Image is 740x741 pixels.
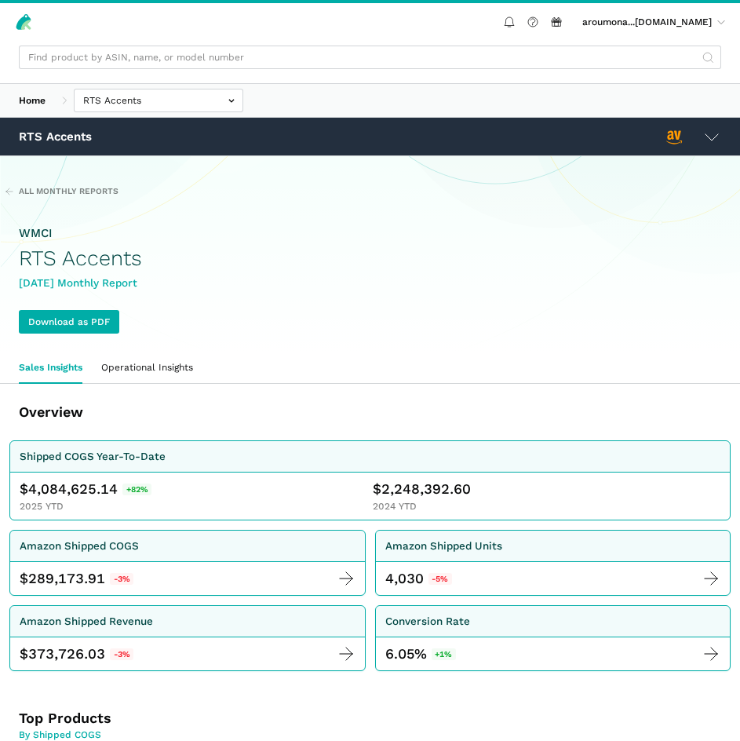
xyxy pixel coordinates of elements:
a: Amazon Shipped Units 4,030 -5% [375,530,731,596]
a: Amazon Shipped COGS $ 289,173.91 -3% [9,530,366,596]
div: Amazon Shipped Revenue [20,613,153,630]
a: Amazon Shipped Revenue $ 373,726.03 -3% [9,605,366,671]
a: aroumona...[DOMAIN_NAME] [578,14,731,31]
a: Conversion Rate 6.05%+1% [375,605,731,671]
span: 289,173.91 [28,569,105,588]
div: Amazon Shipped COGS [20,538,139,554]
span: -3% [110,648,133,660]
span: $ [373,480,381,498]
h3: Top Products [19,709,376,728]
span: $ [20,480,28,498]
span: +1% [432,648,456,660]
h3: Overview [19,403,376,422]
div: RTS Accents [19,129,665,145]
input: RTS Accents [74,89,243,112]
span: 2,248,392.60 [381,480,471,498]
a: Home [9,89,55,112]
div: 4,030 [385,569,424,588]
div: WMCI [19,225,721,242]
span: 373,726.03 [28,644,105,663]
span: All Monthly Reports [19,185,118,197]
span: $ [20,569,28,588]
a: Download as PDF [19,310,119,334]
h1: RTS Accents [19,246,721,270]
input: Find product by ASIN, name, or model number [19,46,721,69]
div: [DATE] Monthly Report [19,275,721,291]
div: Conversion Rate [385,613,470,630]
span: 4,084,625.14 [28,480,118,498]
span: +82% [122,484,151,495]
a: Sales Insights [9,352,92,383]
span: $ [20,644,28,663]
div: Shipped COGS Year-To-Date [20,448,166,465]
a: Operational Insights [92,352,202,383]
div: 2025 YTD [20,501,368,513]
span: -3% [110,573,133,585]
span: aroumona...[DOMAIN_NAME] [582,16,712,28]
span: -5% [428,573,452,585]
div: 6.05% [385,644,456,663]
div: Amazon Shipped Units [385,538,502,554]
div: 2024 YTD [373,501,721,513]
a: All Monthly Reports [5,185,118,197]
